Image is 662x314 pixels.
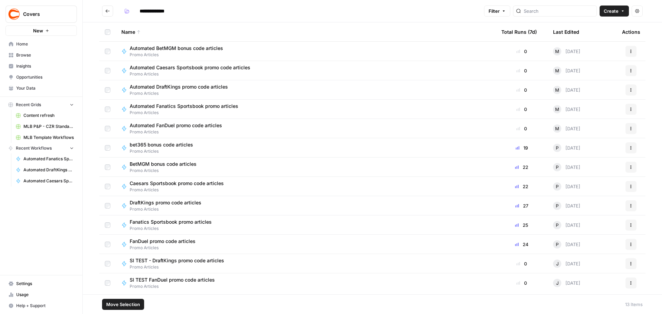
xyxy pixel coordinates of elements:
[501,260,542,267] div: 0
[555,48,559,55] span: M
[121,45,490,58] a: Automated BetMGM bonus code articlesPromo Articles
[501,280,542,286] div: 0
[106,301,140,308] span: Move Selection
[553,67,580,75] div: [DATE]
[130,219,212,225] span: Fanatics Sportsbook promo articles
[121,219,490,232] a: Fanatics Sportsbook promo articlesPromo Articles
[23,156,74,162] span: Automated Fanatics Sportsbook promo articles
[501,222,542,229] div: 25
[553,279,580,287] div: [DATE]
[130,45,223,52] span: Automated BetMGM bonus code articles
[622,22,640,41] div: Actions
[501,164,542,171] div: 22
[556,164,559,171] span: P
[553,182,580,191] div: [DATE]
[121,141,490,154] a: bet365 bonus code articlesPromo Articles
[130,225,217,232] span: Promo Articles
[16,145,52,151] span: Recent Workflows
[23,134,74,141] span: MLB Template Workflows
[130,90,233,97] span: Promo Articles
[130,64,250,71] span: Automated Caesars Sportsbook promo code articles
[13,164,77,175] a: Automated DraftKings promo code articles
[556,144,559,151] span: P
[556,202,559,209] span: P
[555,67,559,74] span: M
[553,124,580,133] div: [DATE]
[16,41,74,47] span: Home
[130,129,228,135] span: Promo Articles
[553,144,580,152] div: [DATE]
[13,132,77,143] a: MLB Template Workflows
[130,52,229,58] span: Promo Articles
[13,153,77,164] a: Automated Fanatics Sportsbook promo articles
[130,276,215,283] span: SI TEST FanDuel promo code articles
[555,106,559,113] span: M
[121,180,490,193] a: Caesars Sportsbook promo code articlesPromo Articles
[6,289,77,300] a: Usage
[130,122,222,129] span: Automated FanDuel promo code articles
[121,238,490,251] a: FanDuel promo code articlesPromo Articles
[501,48,542,55] div: 0
[130,110,244,116] span: Promo Articles
[556,260,559,267] span: J
[130,148,199,154] span: Promo Articles
[130,199,201,206] span: DraftKings promo code articles
[553,221,580,229] div: [DATE]
[6,300,77,311] button: Help + Support
[23,112,74,119] span: Content refresh
[130,168,202,174] span: Promo Articles
[121,103,490,116] a: Automated Fanatics Sportsbook promo articlesPromo Articles
[501,125,542,132] div: 0
[121,22,490,41] div: Name
[6,39,77,50] a: Home
[23,167,74,173] span: Automated DraftKings promo code articles
[556,280,559,286] span: J
[121,64,490,77] a: Automated Caesars Sportsbook promo code articlesPromo Articles
[13,121,77,132] a: MLB P&P - CZR Standard (Production) Grid
[130,161,197,168] span: BetMGM bonus code articles
[8,8,20,20] img: Covers Logo
[6,50,77,61] a: Browse
[23,11,65,18] span: Covers
[130,83,228,90] span: Automated DraftKings promo code articles
[16,102,41,108] span: Recent Grids
[102,299,144,310] button: Move Selection
[16,281,74,287] span: Settings
[501,87,542,93] div: 0
[553,86,580,94] div: [DATE]
[130,238,195,245] span: FanDuel promo code articles
[501,144,542,151] div: 19
[600,6,629,17] button: Create
[16,303,74,309] span: Help + Support
[16,74,74,80] span: Opportunities
[130,71,256,77] span: Promo Articles
[604,8,619,14] span: Create
[130,257,224,264] span: SI TEST - DraftKings promo code articles
[6,61,77,72] a: Insights
[524,8,594,14] input: Search
[23,178,74,184] span: Automated Caesars Sportsbook promo code articles
[16,292,74,298] span: Usage
[6,100,77,110] button: Recent Grids
[130,206,207,212] span: Promo Articles
[33,27,43,34] span: New
[6,6,77,23] button: Workspace: Covers
[6,72,77,83] a: Opportunities
[13,175,77,186] a: Automated Caesars Sportsbook promo code articles
[16,63,74,69] span: Insights
[556,241,559,248] span: P
[556,222,559,229] span: P
[130,283,220,290] span: Promo Articles
[501,241,542,248] div: 24
[501,106,542,113] div: 0
[553,22,579,41] div: Last Edited
[553,240,580,249] div: [DATE]
[553,47,580,55] div: [DATE]
[555,87,559,93] span: M
[121,276,490,290] a: SI TEST FanDuel promo code articlesPromo Articles
[501,67,542,74] div: 0
[6,83,77,94] a: Your Data
[6,143,77,153] button: Recent Workflows
[501,22,537,41] div: Total Runs (7d)
[121,122,490,135] a: Automated FanDuel promo code articlesPromo Articles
